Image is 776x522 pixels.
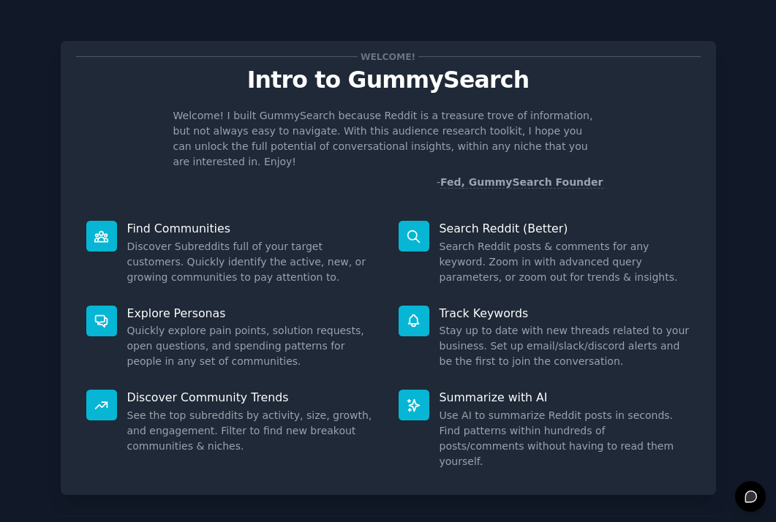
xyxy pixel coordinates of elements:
[127,306,378,321] p: Explore Personas
[440,176,603,189] a: Fed, GummySearch Founder
[173,108,603,170] p: Welcome! I built GummySearch because Reddit is a treasure trove of information, but not always ea...
[127,323,378,369] dd: Quickly explore pain points, solution requests, open questions, and spending patterns for people ...
[440,221,690,236] p: Search Reddit (Better)
[440,306,690,321] p: Track Keywords
[440,390,690,405] p: Summarize with AI
[127,221,378,236] p: Find Communities
[440,323,690,369] dd: Stay up to date with new threads related to your business. Set up email/slack/discord alerts and ...
[127,239,378,285] dd: Discover Subreddits full of your target customers. Quickly identify the active, new, or growing c...
[437,175,603,190] div: -
[440,239,690,285] dd: Search Reddit posts & comments for any keyword. Zoom in with advanced query parameters, or zoom o...
[358,49,418,64] span: Welcome!
[440,408,690,469] dd: Use AI to summarize Reddit posts in seconds. Find patterns within hundreds of posts/comments with...
[127,408,378,454] dd: See the top subreddits by activity, size, growth, and engagement. Filter to find new breakout com...
[76,67,701,93] p: Intro to GummySearch
[127,390,378,405] p: Discover Community Trends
